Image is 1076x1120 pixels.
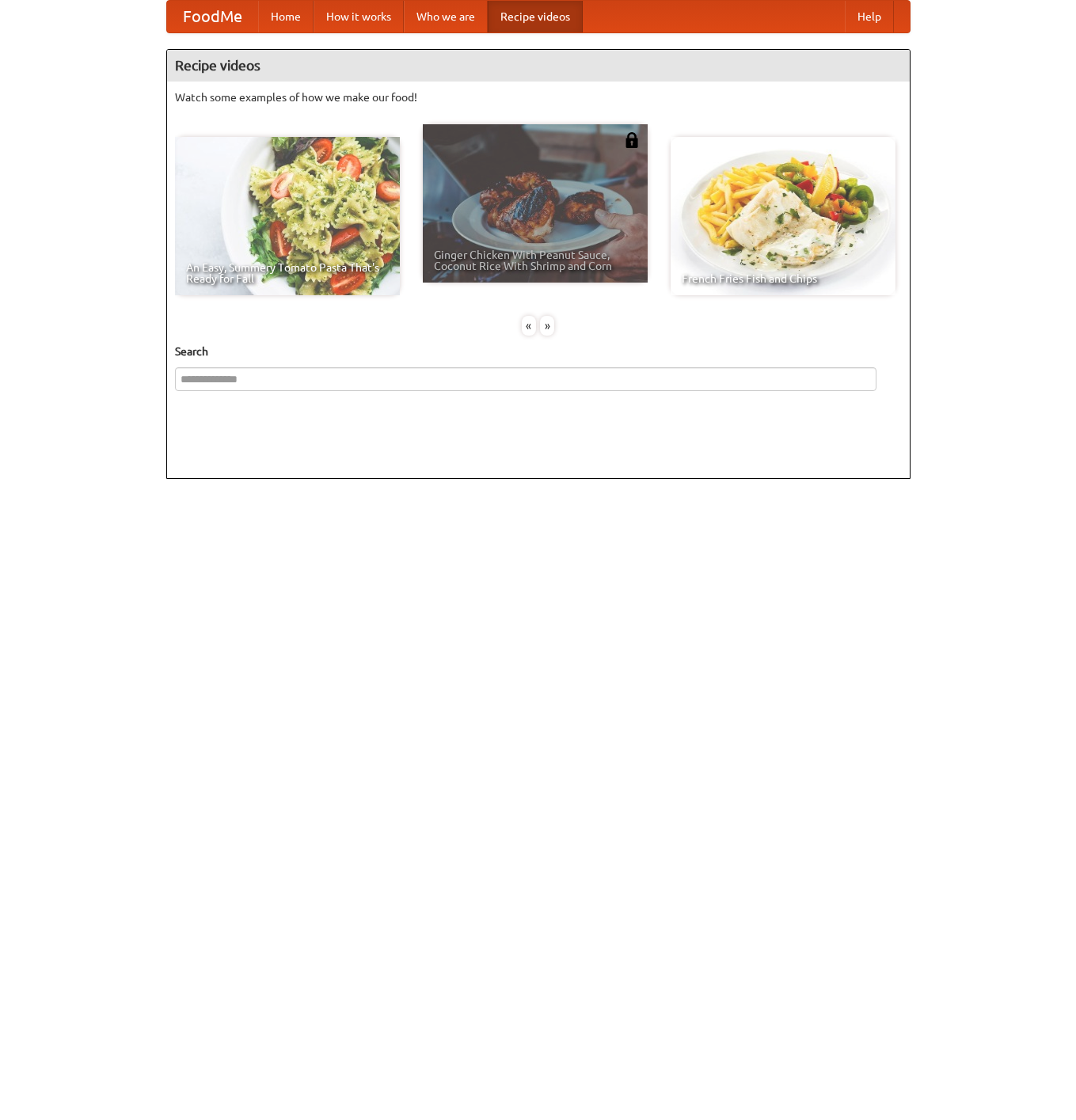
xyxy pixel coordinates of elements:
div: « [522,316,536,336]
div: » [540,316,554,336]
p: Watch some examples of how we make our food! [175,89,902,105]
a: Home [258,1,314,32]
a: Recipe videos [488,1,583,32]
a: French Fries Fish and Chips [671,137,895,295]
a: How it works [314,1,404,32]
a: An Easy, Summery Tomato Pasta That's Ready for Fall [175,137,400,295]
h4: Recipe videos [167,50,910,82]
a: Help [845,1,894,32]
a: FoodMe [167,1,258,32]
span: French Fries Fish and Chips [682,273,884,284]
img: 483408.png [624,132,640,148]
a: Who we are [404,1,488,32]
h5: Search [175,344,902,359]
span: An Easy, Summery Tomato Pasta That's Ready for Fall [186,262,389,284]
